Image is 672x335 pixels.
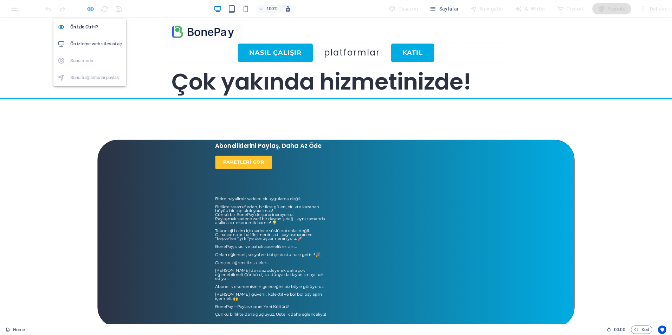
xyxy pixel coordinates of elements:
[426,3,462,14] button: Sayfalar
[215,179,326,299] span: Bizim hayalimiz sadece bir uygulama değil… Birlikte tasarruf eden, birlikte gülen, birlikte kazan...
[607,326,625,334] h6: Oturum süresi
[70,40,122,48] h6: Ön izleme web sitesini aç
[391,26,434,45] a: KATIL
[429,5,459,12] span: Sayfalar
[619,327,620,332] span: :
[215,138,272,151] a: Paketleri GÖR
[324,25,380,45] a: Platformlar
[266,5,278,13] h6: 100%
[494,51,500,78] h1: Çok yakında hizmetinizde!
[658,326,666,334] button: Usercentrics
[238,26,313,45] a: Nasıl Çalışır
[634,326,649,334] span: Kod
[256,5,281,13] button: 100%
[614,326,625,334] span: 00 00
[631,326,652,334] button: Kod
[215,124,321,132] span: Aboneliklerini Paylaş, Daha Az Öde
[70,23,122,31] h6: Ön İzle Ctrl+P
[6,326,25,334] a: Seçimi iptal etmek için tıkla. Sayfaları açmak için çift tıkla
[386,3,421,14] div: Tasarım (Ctrl+Alt+Y)
[285,6,291,12] i: Yeniden boyutlandırmada yakınlaştırma düzeyini seçilen cihaza uyacak şekilde otomatik olarak ayarla.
